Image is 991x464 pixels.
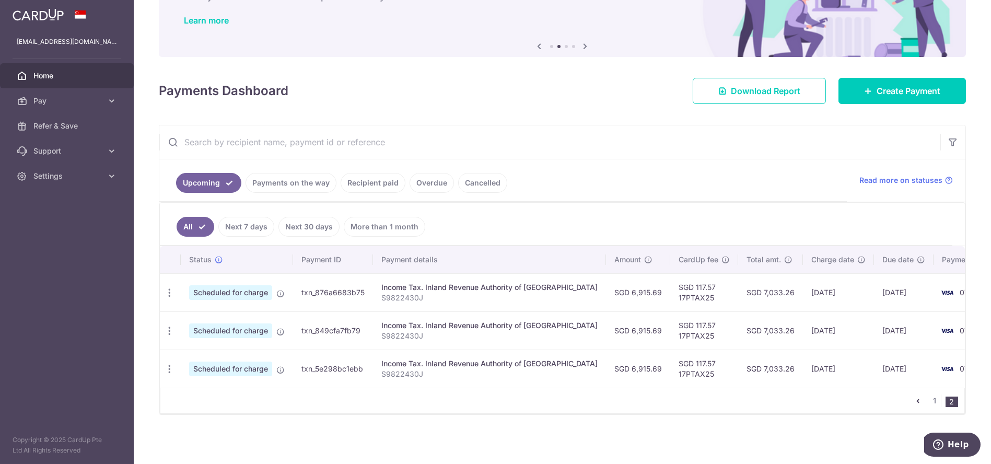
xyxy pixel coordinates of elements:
[189,362,272,376] span: Scheduled for charge
[679,254,718,265] span: CardUp fee
[177,217,214,237] a: All
[670,273,738,311] td: SGD 117.57 17PTAX25
[13,8,64,21] img: CardUp
[410,173,454,193] a: Overdue
[381,320,598,331] div: Income Tax. Inland Revenue Authority of [GEOGRAPHIC_DATA]
[803,311,874,350] td: [DATE]
[184,15,229,26] a: Learn more
[960,288,978,297] span: 0768
[693,78,826,104] a: Download Report
[33,171,102,181] span: Settings
[859,175,953,185] a: Read more on statuses
[912,388,964,413] nav: pager
[606,311,670,350] td: SGD 6,915.69
[738,273,803,311] td: SGD 7,033.26
[381,369,598,379] p: S9822430J
[278,217,340,237] a: Next 30 days
[293,246,373,273] th: Payment ID
[176,173,241,193] a: Upcoming
[859,175,942,185] span: Read more on statuses
[960,326,978,335] span: 0768
[189,254,212,265] span: Status
[803,273,874,311] td: [DATE]
[882,254,914,265] span: Due date
[937,286,958,299] img: Bank Card
[738,350,803,388] td: SGD 7,033.26
[614,254,641,265] span: Amount
[838,78,966,104] a: Create Payment
[924,433,981,459] iframe: Opens a widget where you can find more information
[159,125,940,159] input: Search by recipient name, payment id or reference
[606,273,670,311] td: SGD 6,915.69
[381,282,598,293] div: Income Tax. Inland Revenue Authority of [GEOGRAPHIC_DATA]
[960,364,978,373] span: 0768
[670,311,738,350] td: SGD 117.57 17PTAX25
[458,173,507,193] a: Cancelled
[33,121,102,131] span: Refer & Save
[381,358,598,369] div: Income Tax. Inland Revenue Authority of [GEOGRAPHIC_DATA]
[373,246,606,273] th: Payment details
[33,71,102,81] span: Home
[33,96,102,106] span: Pay
[189,323,272,338] span: Scheduled for charge
[293,311,373,350] td: txn_849cfa7fb79
[731,85,800,97] span: Download Report
[341,173,405,193] a: Recipient paid
[874,350,934,388] td: [DATE]
[17,37,117,47] p: [EMAIL_ADDRESS][DOMAIN_NAME]
[937,324,958,337] img: Bank Card
[803,350,874,388] td: [DATE]
[937,363,958,375] img: Bank Card
[293,350,373,388] td: txn_5e298bc1ebb
[606,350,670,388] td: SGD 6,915.69
[946,397,958,407] li: 2
[670,350,738,388] td: SGD 117.57 17PTAX25
[874,273,934,311] td: [DATE]
[33,146,102,156] span: Support
[877,85,940,97] span: Create Payment
[159,82,288,100] h4: Payments Dashboard
[293,273,373,311] td: txn_876a6683b75
[218,217,274,237] a: Next 7 days
[747,254,781,265] span: Total amt.
[189,285,272,300] span: Scheduled for charge
[246,173,336,193] a: Payments on the way
[811,254,854,265] span: Charge date
[381,331,598,341] p: S9822430J
[874,311,934,350] td: [DATE]
[928,395,941,407] a: 1
[344,217,425,237] a: More than 1 month
[381,293,598,303] p: S9822430J
[738,311,803,350] td: SGD 7,033.26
